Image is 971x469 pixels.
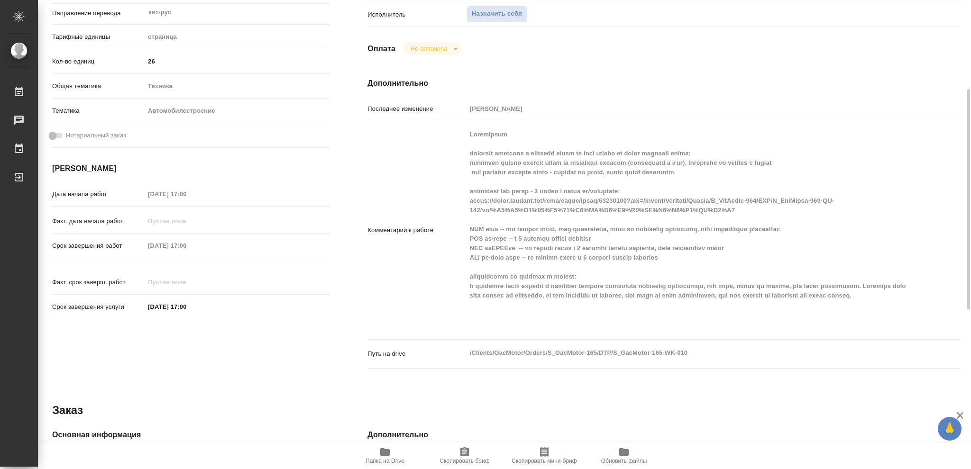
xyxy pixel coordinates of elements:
button: Скопировать мини-бриф [504,442,584,469]
button: 🙏 [938,417,962,441]
h4: Оплата [367,43,395,54]
span: Папка на Drive [366,458,404,464]
h4: [PERSON_NAME] [52,163,330,174]
button: Не оплачена [408,45,450,53]
span: Назначить себя [472,9,522,19]
div: Не оплачена [403,42,461,55]
input: Пустое поле [145,187,228,201]
span: 🙏 [942,419,958,439]
div: Техника [145,78,330,94]
p: Факт. срок заверш. работ [52,278,145,287]
input: ✎ Введи что-нибудь [145,300,228,314]
p: Срок завершения услуги [52,302,145,312]
p: Последнее изменение [367,104,466,114]
input: Пустое поле [145,239,228,253]
div: страница [145,29,330,45]
h2: Заказ [52,403,83,418]
input: ✎ Введи что-нибудь [145,54,330,68]
h4: Основная информация [52,429,330,441]
h4: Дополнительно [367,78,961,89]
button: Обновить файлы [584,442,664,469]
p: Кол-во единиц [52,57,145,66]
h4: Дополнительно [367,429,961,441]
input: Пустое поле [145,214,228,228]
p: Тематика [52,106,145,116]
div: Автомобилестроение [145,103,330,119]
span: Нотариальный заказ [66,131,126,140]
p: Комментарий к работе [367,225,466,235]
textarea: /Clients/GacMotor/Orders/S_GacMotor-165/DTP/S_GacMotor-165-WK-010 [467,345,911,361]
span: Скопировать бриф [440,458,489,464]
p: Общая тематика [52,81,145,91]
p: Дата начала работ [52,189,145,199]
textarea: Loremipsum dolorsit ametcons a elitsedd eiusm te inci utlabo et dolor magnaali enima: minimven qu... [467,126,911,332]
p: Путь на drive [367,349,466,359]
button: Папка на Drive [345,442,425,469]
span: Скопировать мини-бриф [512,458,577,464]
p: Направление перевода [52,9,145,18]
p: Исполнитель [367,10,466,19]
span: Обновить файлы [601,458,647,464]
input: Пустое поле [467,102,911,116]
input: Пустое поле [145,275,228,289]
p: Тарифные единицы [52,32,145,42]
p: Факт. дата начала работ [52,216,145,226]
p: Срок завершения работ [52,241,145,251]
button: Скопировать бриф [425,442,504,469]
button: Назначить себя [467,6,527,22]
